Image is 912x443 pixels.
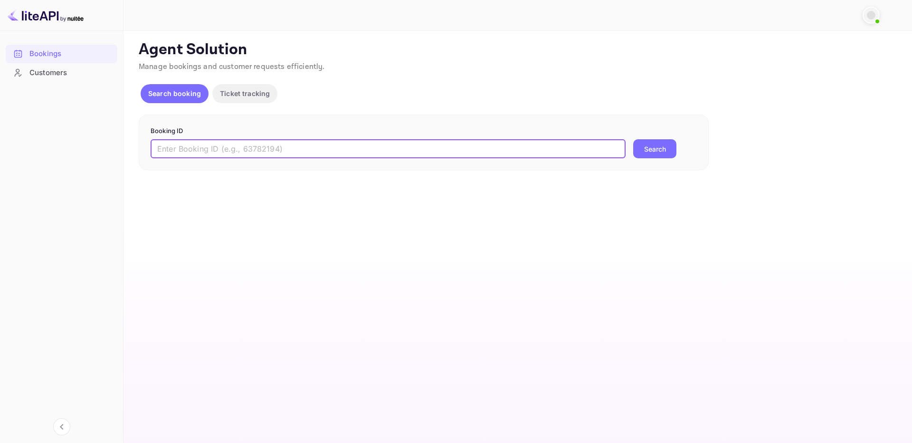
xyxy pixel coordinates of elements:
span: Manage bookings and customer requests efficiently. [139,62,325,72]
img: LiteAPI logo [8,8,84,23]
a: Customers [6,64,117,81]
button: Collapse navigation [53,418,70,435]
p: Agent Solution [139,40,895,59]
button: Search [633,139,676,158]
p: Booking ID [151,126,697,136]
div: Customers [29,67,113,78]
input: Enter Booking ID (e.g., 63782194) [151,139,626,158]
div: Bookings [6,45,117,63]
p: Search booking [148,88,201,98]
p: Ticket tracking [220,88,270,98]
div: Bookings [29,48,113,59]
div: Customers [6,64,117,82]
a: Bookings [6,45,117,62]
